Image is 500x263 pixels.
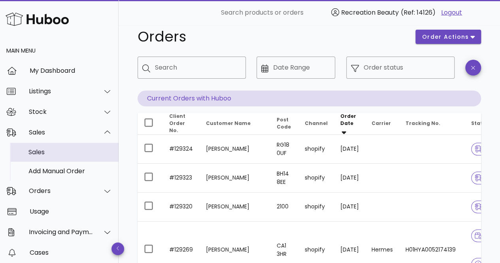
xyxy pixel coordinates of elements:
[305,120,328,127] span: Channel
[365,113,399,135] th: Carrier
[200,193,270,221] td: [PERSON_NAME]
[163,193,200,221] td: #129320
[6,11,69,28] img: Huboo Logo
[29,87,93,95] div: Listings
[334,193,365,221] td: [DATE]
[200,164,270,193] td: [PERSON_NAME]
[406,120,440,127] span: Tracking No.
[28,148,112,156] div: Sales
[270,164,298,193] td: BH14 8EE
[29,187,93,195] div: Orders
[270,193,298,221] td: 2100
[334,164,365,193] td: [DATE]
[298,135,334,164] td: shopify
[200,113,270,135] th: Customer Name
[30,67,112,74] div: My Dashboard
[29,228,93,236] div: Invoicing and Payments
[340,113,356,127] span: Order Date
[298,193,334,221] td: shopify
[138,91,481,106] p: Current Orders with Huboo
[29,108,93,115] div: Stock
[30,249,112,256] div: Cases
[163,113,200,135] th: Client Order No.
[163,135,200,164] td: #129324
[28,167,112,175] div: Add Manual Order
[441,8,462,17] a: Logout
[270,113,298,135] th: Post Code
[138,30,406,44] h1: Orders
[422,33,469,41] span: order actions
[334,113,365,135] th: Order Date: Sorted descending. Activate to remove sorting.
[401,8,436,17] span: (Ref: 14126)
[206,120,251,127] span: Customer Name
[200,135,270,164] td: [PERSON_NAME]
[334,135,365,164] td: [DATE]
[29,129,93,136] div: Sales
[341,8,399,17] span: Recreation Beauty
[163,164,200,193] td: #129323
[270,135,298,164] td: RG18 0UF
[298,113,334,135] th: Channel
[169,113,185,134] span: Client Order No.
[30,208,112,215] div: Usage
[415,30,481,44] button: order actions
[399,113,465,135] th: Tracking No.
[372,120,391,127] span: Carrier
[471,120,495,127] span: Status
[298,164,334,193] td: shopify
[277,116,291,130] span: Post Code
